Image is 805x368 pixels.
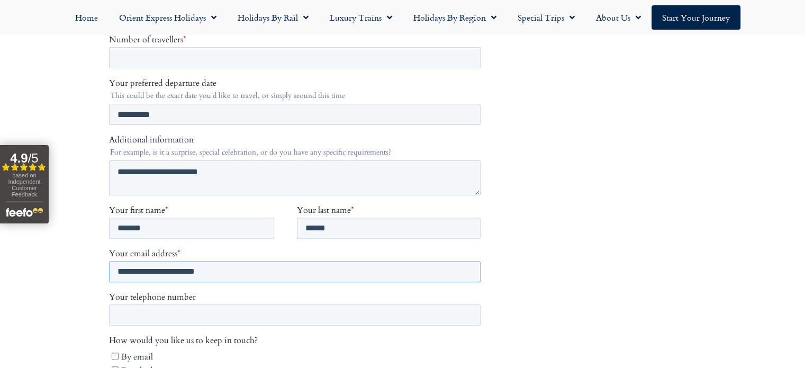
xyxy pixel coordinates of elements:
[403,5,507,30] a: Holidays by Region
[65,5,108,30] a: Home
[585,5,652,30] a: About Us
[507,5,585,30] a: Special Trips
[108,5,227,30] a: Orient Express Holidays
[188,237,242,248] span: Your last name
[227,5,319,30] a: Holidays by Rail
[652,5,740,30] a: Start your Journey
[5,5,800,30] nav: Menu
[319,5,403,30] a: Luxury Trains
